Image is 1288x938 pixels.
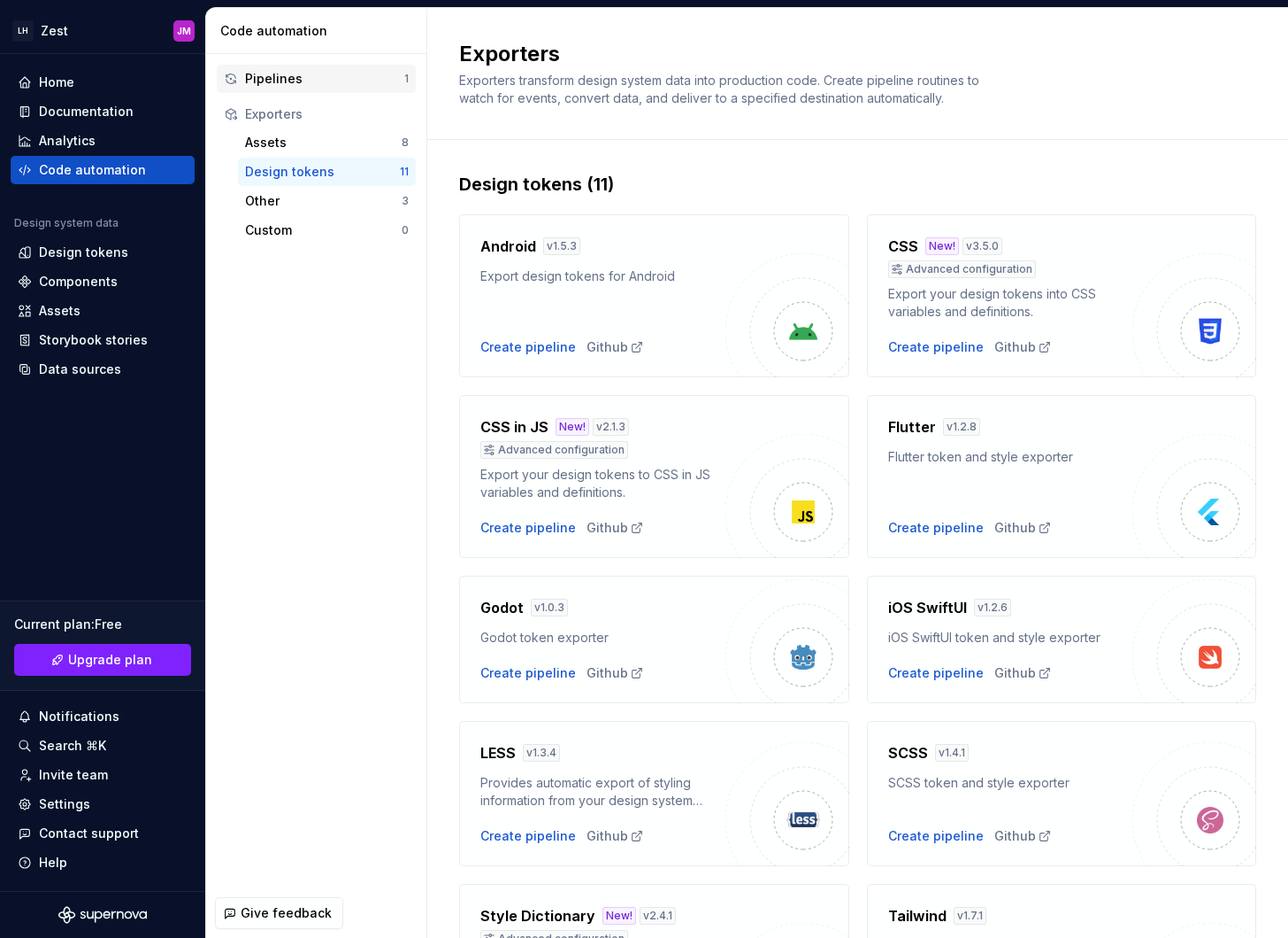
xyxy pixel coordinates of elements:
span: Upgrade plan [68,651,152,669]
a: Github [586,338,644,356]
div: v 1.4.1 [935,744,969,762]
div: JM [177,24,191,38]
button: Help [11,849,195,877]
div: v 1.2.8 [943,418,980,436]
h4: CSS [888,236,918,257]
div: Help [39,854,67,872]
a: Github [586,519,644,537]
div: Advanced configuration [888,260,1036,278]
div: Invite team [39,766,108,784]
div: v 1.7.1 [954,907,986,925]
a: Upgrade plan [14,644,191,676]
div: Custom [245,221,402,239]
a: Storybook stories [11,326,195,354]
div: Home [39,74,74,91]
div: Notifications [39,708,119,725]
div: Documentation [39,103,134,120]
span: Exporters transform design system data into production code. Create pipeline routines to watch fo... [459,73,983,105]
a: Settings [11,790,195,818]
button: Create pipeline [888,338,984,356]
div: Current plan : Free [14,616,191,633]
button: Create pipeline [480,338,576,356]
div: v 2.4.1 [640,907,676,925]
h4: iOS SwiftUI [888,597,967,618]
div: v 1.5.3 [543,237,580,255]
div: Exporters [245,105,409,123]
a: Analytics [11,127,195,155]
h4: Style Dictionary [480,905,595,926]
div: Github [994,519,1052,537]
div: Other [245,192,402,210]
button: Assets8 [238,128,416,157]
div: 1 [404,72,409,86]
div: New! [602,907,636,925]
a: Home [11,68,195,97]
div: Assets [245,134,402,151]
button: Give feedback [215,897,343,929]
h2: Exporters [459,40,1235,68]
h4: Tailwind [888,905,947,926]
a: Github [586,664,644,682]
div: Create pipeline [480,519,576,537]
div: v 1.2.6 [974,599,1011,616]
button: Custom0 [238,216,416,244]
div: v 2.1.3 [593,418,629,436]
div: Settings [39,795,90,813]
div: Contact support [39,825,139,842]
div: Design tokens [245,163,400,181]
button: Create pipeline [480,664,576,682]
button: Create pipeline [888,519,984,537]
div: 11 [400,165,409,179]
div: Zest [41,22,68,40]
div: v 1.0.3 [531,599,568,616]
h4: Flutter [888,416,936,438]
h4: Android [480,236,536,257]
div: New! [925,237,959,255]
svg: Supernova Logo [58,906,147,924]
div: Export your design tokens to CSS in JS variables and definitions. [480,466,725,501]
button: Other3 [238,187,416,215]
div: Code automation [39,161,146,179]
a: Documentation [11,97,195,126]
a: Invite team [11,761,195,789]
div: Advanced configuration [480,441,628,459]
button: Contact support [11,819,195,848]
h4: Godot [480,597,524,618]
a: Components [11,267,195,296]
div: iOS SwiftUI token and style exporter [888,629,1133,647]
div: Export design tokens for Android [480,267,725,285]
a: Github [994,338,1052,356]
a: Data sources [11,355,195,384]
div: Analytics [39,132,96,150]
div: 3 [402,194,409,208]
div: Code automation [220,22,419,40]
a: Design tokens11 [238,158,416,186]
div: v 3.5.0 [962,237,1002,255]
div: Design tokens [39,244,128,261]
div: LH [12,20,34,42]
div: Create pipeline [888,827,984,845]
h4: CSS in JS [480,416,548,438]
div: 0 [402,223,409,237]
a: Assets [11,297,195,325]
div: Provides automatic export of styling information from your design system library. [480,774,725,810]
button: Pipelines1 [217,65,416,93]
a: Code automation [11,156,195,184]
a: Github [586,827,644,845]
div: Export your design tokens into CSS variables and definitions. [888,285,1133,321]
div: New! [556,418,589,436]
button: Create pipeline [888,664,984,682]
